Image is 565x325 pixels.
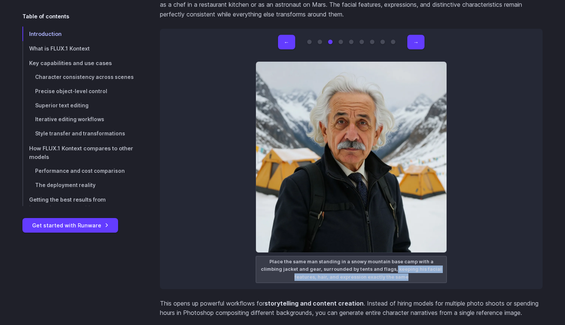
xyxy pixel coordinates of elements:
[22,113,136,127] a: Iterative editing workflows
[22,12,69,21] span: Table of contents
[35,88,107,94] span: Precise object-level control
[22,27,136,41] a: Introduction
[265,300,364,307] strong: storytelling and content creation
[160,299,543,318] p: This opens up powerful workflows for . Instead of hiring models for multiple photo shoots or spen...
[380,40,385,44] button: Go to 8 of 9
[370,40,374,44] button: Go to 7 of 9
[22,99,136,113] a: Superior text editing
[22,218,118,233] a: Get started with Runware
[339,40,343,44] button: Go to 4 of 9
[35,182,96,188] span: The deployment reality
[318,40,322,44] button: Go to 2 of 9
[278,35,295,49] button: ←
[35,168,125,174] span: Performance and cost comparison
[407,35,424,49] button: →
[22,141,136,164] a: How FLUX.1 Kontext compares to other models
[22,193,136,216] a: Getting the best results from instruction-based editing
[22,70,136,85] a: Character consistency across scenes
[29,31,62,37] span: Introduction
[29,60,112,66] span: Key capabilities and use cases
[22,178,136,193] a: The deployment reality
[35,131,125,137] span: Style transfer and transformations
[29,45,90,52] span: What is FLUX.1 Kontext
[29,145,133,160] span: How FLUX.1 Kontext compares to other models
[359,40,364,44] button: Go to 6 of 9
[22,85,136,99] a: Precise object-level control
[349,40,353,44] button: Go to 5 of 9
[22,164,136,178] a: Performance and cost comparison
[22,41,136,56] a: What is FLUX.1 Kontext
[256,256,447,283] figcaption: Place the same man standing in a snowy mountain base camp with a climbing jacket and gear, surrou...
[29,197,106,212] span: Getting the best results from instruction-based editing
[22,127,136,141] a: Style transfer and transformations
[22,56,136,70] a: Key capabilities and use cases
[307,40,312,44] button: Go to 1 of 9
[35,116,104,122] span: Iterative editing workflows
[391,40,395,44] button: Go to 9 of 9
[35,102,89,108] span: Superior text editing
[328,40,333,44] button: Go to 3 of 9
[256,61,447,253] img: Elderly man with a mustache standing outdoors in a snowy mountain camp, wearing a black jacket an...
[35,74,134,80] span: Character consistency across scenes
